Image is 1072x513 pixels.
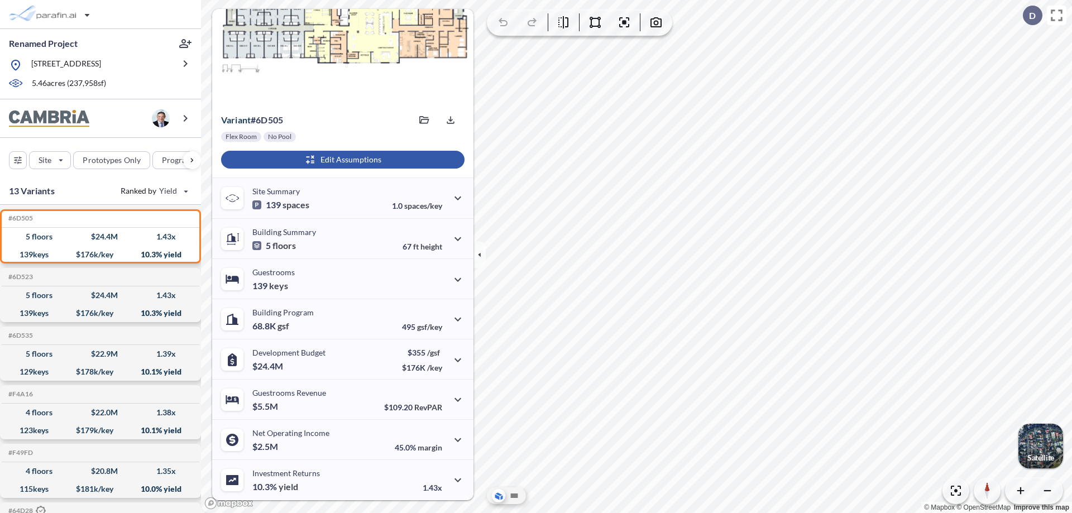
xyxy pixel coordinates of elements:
[427,348,440,357] span: /gsf
[403,242,442,251] p: 67
[418,443,442,452] span: margin
[1027,453,1054,462] p: Satellite
[402,322,442,332] p: 495
[6,449,33,457] h5: Click to copy the code
[268,132,291,141] p: No Pool
[152,151,213,169] button: Program
[1014,504,1069,511] a: Improve this map
[508,489,521,502] button: Site Plan
[252,186,300,196] p: Site Summary
[162,155,193,166] p: Program
[924,504,955,511] a: Mapbox
[277,320,289,332] span: gsf
[423,483,442,492] p: 1.43x
[283,199,309,210] span: spaces
[414,402,442,412] span: RevPAR
[73,151,150,169] button: Prototypes Only
[31,58,101,72] p: [STREET_ADDRESS]
[413,242,419,251] span: ft
[1029,11,1036,21] p: D
[252,468,320,478] p: Investment Returns
[83,155,141,166] p: Prototypes Only
[252,361,285,372] p: $24.4M
[6,390,33,398] h5: Click to copy the code
[252,428,329,438] p: Net Operating Income
[252,348,326,357] p: Development Budget
[1018,424,1063,468] button: Switcher ImageSatellite
[956,504,1011,511] a: OpenStreetMap
[6,214,33,222] h5: Click to copy the code
[269,280,288,291] span: keys
[404,201,442,210] span: spaces/key
[252,280,288,291] p: 139
[226,132,257,141] p: Flex Room
[9,110,89,127] img: BrandImage
[112,182,195,200] button: Ranked by Yield
[492,489,505,502] button: Aerial View
[252,308,314,317] p: Building Program
[204,497,253,510] a: Mapbox homepage
[252,481,298,492] p: 10.3%
[420,242,442,251] span: height
[1018,424,1063,468] img: Switcher Image
[29,151,71,169] button: Site
[9,37,78,50] p: Renamed Project
[32,78,106,90] p: 5.46 acres ( 237,958 sf)
[384,402,442,412] p: $109.20
[252,267,295,277] p: Guestrooms
[39,155,51,166] p: Site
[392,201,442,210] p: 1.0
[159,185,178,196] span: Yield
[152,109,170,127] img: user logo
[252,199,309,210] p: 139
[252,240,296,251] p: 5
[402,363,442,372] p: $176K
[395,443,442,452] p: 45.0%
[221,151,465,169] button: Edit Assumptions
[221,114,251,125] span: Variant
[221,114,283,126] p: # 6d505
[252,401,280,412] p: $5.5M
[402,348,442,357] p: $355
[417,322,442,332] span: gsf/key
[427,363,442,372] span: /key
[252,388,326,397] p: Guestrooms Revenue
[6,273,33,281] h5: Click to copy the code
[9,184,55,198] p: 13 Variants
[272,240,296,251] span: floors
[279,481,298,492] span: yield
[252,320,289,332] p: 68.8K
[252,441,280,452] p: $2.5M
[6,332,33,339] h5: Click to copy the code
[252,227,316,237] p: Building Summary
